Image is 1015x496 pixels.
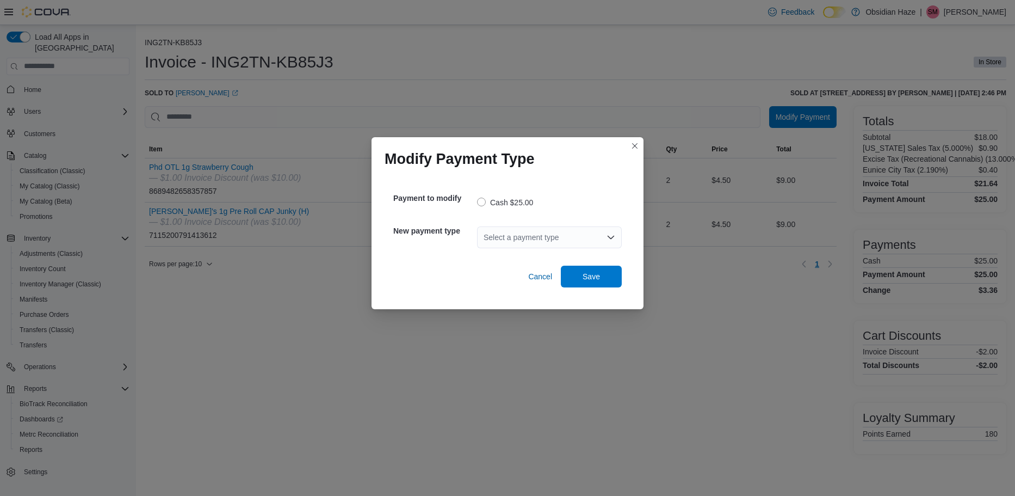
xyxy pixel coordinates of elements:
[606,233,615,242] button: Open list of options
[393,220,475,242] h5: New payment type
[561,266,622,287] button: Save
[528,271,552,282] span: Cancel
[477,196,533,209] label: Cash $25.00
[385,150,535,168] h1: Modify Payment Type
[583,271,600,282] span: Save
[524,266,556,287] button: Cancel
[628,139,641,152] button: Closes this modal window
[393,187,475,209] h5: Payment to modify
[484,231,485,244] input: Accessible screen reader label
